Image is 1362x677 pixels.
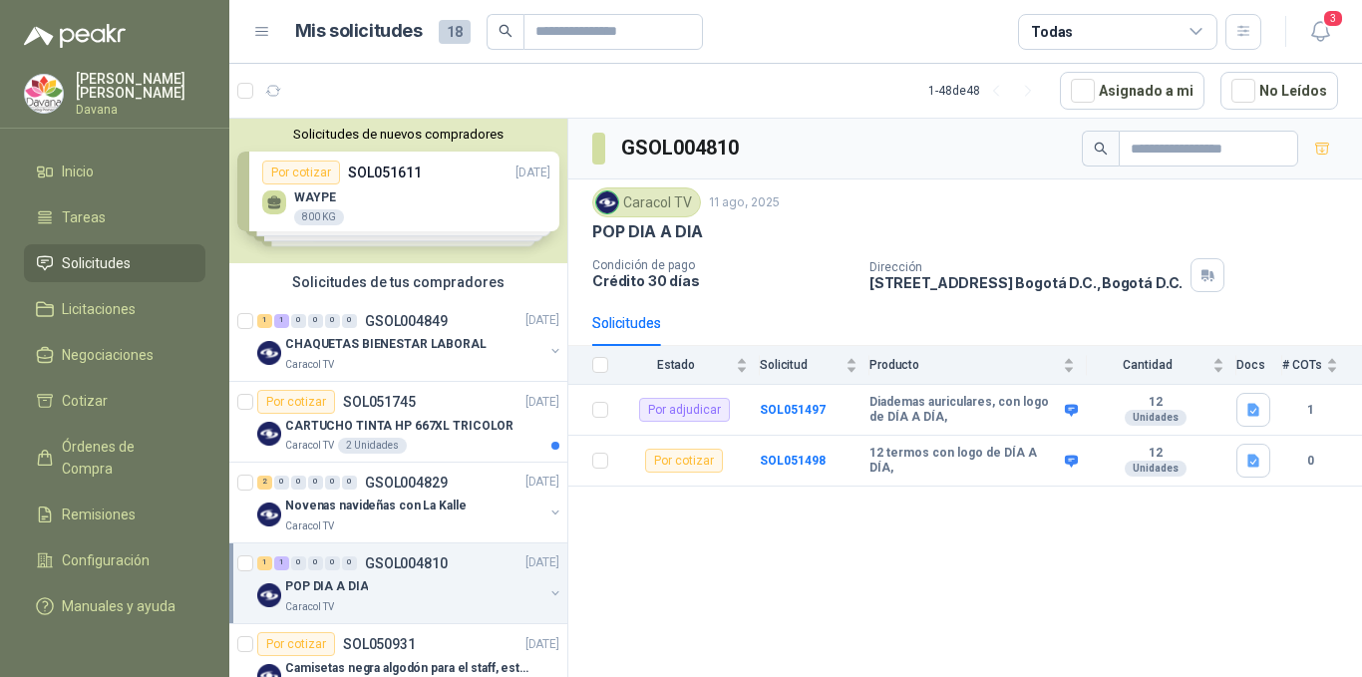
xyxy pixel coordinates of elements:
span: Solicitudes [62,252,131,274]
span: Cotizar [62,390,108,412]
p: [DATE] [525,393,559,412]
p: Caracol TV [285,438,334,454]
b: 12 termos con logo de DÍA A DÍA, [869,446,1060,477]
div: Caracol TV [592,187,701,217]
div: 1 [257,556,272,570]
a: 2 0 0 0 0 0 GSOL004829[DATE] Company LogoNovenas navideñas con La KalleCaracol TV [257,471,563,534]
th: Cantidad [1087,346,1236,385]
p: GSOL004849 [365,314,448,328]
div: 1 - 48 de 48 [928,75,1044,107]
div: 1 [257,314,272,328]
span: 3 [1322,9,1344,28]
b: 1 [1282,401,1338,420]
p: Caracol TV [285,599,334,615]
span: search [499,24,512,38]
span: # COTs [1282,358,1322,372]
p: Crédito 30 días [592,272,853,289]
a: Manuales y ayuda [24,587,205,625]
div: 0 [291,556,306,570]
div: 1 [274,314,289,328]
button: Solicitudes de nuevos compradores [237,127,559,142]
div: 2 Unidades [338,438,407,454]
a: Inicio [24,153,205,190]
p: GSOL004829 [365,476,448,490]
div: 0 [291,476,306,490]
p: Davana [76,104,205,116]
b: 12 [1087,446,1224,462]
a: Tareas [24,198,205,236]
div: Solicitudes de nuevos compradoresPor cotizarSOL051611[DATE] WAYPE800 KGPor cotizarSOL051586[DATE]... [229,119,567,263]
span: Configuración [62,549,150,571]
img: Company Logo [257,422,281,446]
a: Cotizar [24,382,205,420]
span: Tareas [62,206,106,228]
span: Negociaciones [62,344,154,366]
div: 0 [291,314,306,328]
p: [PERSON_NAME] [PERSON_NAME] [76,72,205,100]
p: CHAQUETAS BIENESTAR LABORAL [285,336,487,355]
div: Unidades [1125,410,1187,426]
button: No Leídos [1220,72,1338,110]
a: Órdenes de Compra [24,428,205,488]
div: 0 [325,476,340,490]
p: Novenas navideñas con La Kalle [285,498,466,516]
a: Configuración [24,541,205,579]
div: 0 [325,314,340,328]
b: SOL051497 [760,403,826,417]
div: 0 [308,476,323,490]
span: Solicitud [760,358,842,372]
p: Caracol TV [285,518,334,534]
div: 2 [257,476,272,490]
b: 0 [1282,452,1338,471]
th: Producto [869,346,1087,385]
div: Unidades [1125,461,1187,477]
img: Company Logo [257,341,281,365]
a: Negociaciones [24,336,205,374]
a: SOL051498 [760,454,826,468]
p: GSOL004810 [365,556,448,570]
p: CARTUCHO TINTA HP 667XL TRICOLOR [285,417,513,436]
a: Licitaciones [24,290,205,328]
p: [DATE] [525,312,559,331]
th: Docs [1236,346,1282,385]
a: 1 1 0 0 0 0 GSOL004810[DATE] Company LogoPOP DIA A DIACaracol TV [257,551,563,615]
a: Por cotizarSOL051745[DATE] Company LogoCARTUCHO TINTA HP 667XL TRICOLORCaracol TV2 Unidades [229,382,567,463]
h3: GSOL004810 [621,133,742,164]
th: Solicitud [760,346,869,385]
div: 0 [342,314,357,328]
p: Caracol TV [285,357,334,373]
th: Estado [620,346,760,385]
span: Inicio [62,161,94,182]
div: 0 [308,556,323,570]
a: Remisiones [24,496,205,533]
div: Por cotizar [257,632,335,656]
span: Órdenes de Compra [62,436,186,480]
img: Logo peakr [24,24,126,48]
p: Condición de pago [592,258,853,272]
img: Company Logo [257,583,281,607]
div: 0 [325,556,340,570]
p: POP DIA A DIA [592,221,703,242]
img: Company Logo [596,191,618,213]
div: 0 [342,476,357,490]
div: Por adjudicar [639,398,730,422]
p: SOL050931 [343,637,416,651]
p: [DATE] [525,474,559,493]
div: 0 [342,556,357,570]
div: Solicitudes de tus compradores [229,263,567,301]
span: search [1094,142,1108,156]
th: # COTs [1282,346,1362,385]
div: 1 [274,556,289,570]
p: [STREET_ADDRESS] Bogotá D.C. , Bogotá D.C. [869,274,1183,291]
div: 0 [308,314,323,328]
div: Por cotizar [257,390,335,414]
b: 12 [1087,395,1224,411]
a: Solicitudes [24,244,205,282]
p: Dirección [869,260,1183,274]
h1: Mis solicitudes [295,17,423,46]
p: 11 ago, 2025 [709,193,780,212]
a: 1 1 0 0 0 0 GSOL004849[DATE] Company LogoCHAQUETAS BIENESTAR LABORALCaracol TV [257,309,563,373]
b: Diademas auriculares, con logo de DÍA A DÍA, [869,395,1060,426]
span: 18 [439,20,471,44]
